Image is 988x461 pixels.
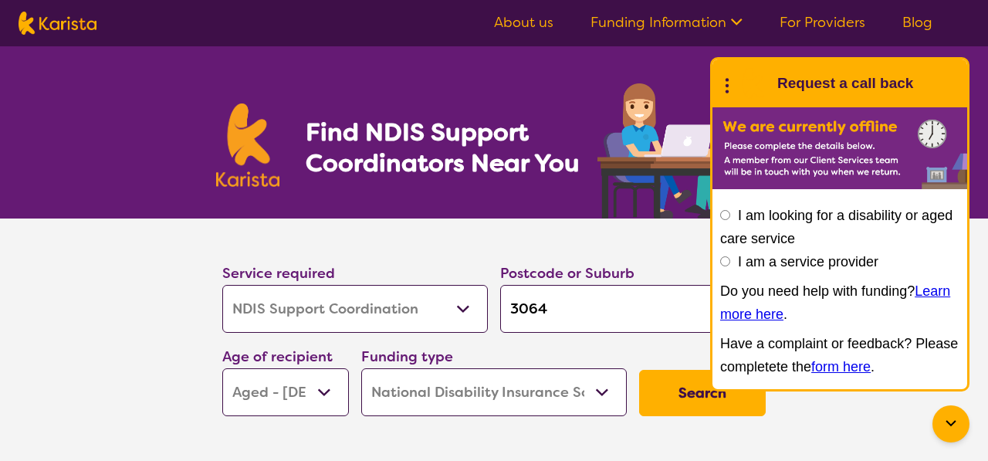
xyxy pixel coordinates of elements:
[597,83,772,219] img: support-coordination
[780,13,865,32] a: For Providers
[222,264,335,283] label: Service required
[222,347,333,366] label: Age of recipient
[720,332,959,378] p: Have a complaint or feedback? Please completete the .
[494,13,553,32] a: About us
[811,359,871,375] a: form here
[19,12,96,35] img: Karista logo
[216,103,279,187] img: Karista logo
[902,13,932,32] a: Blog
[361,347,453,366] label: Funding type
[639,370,766,416] button: Search
[590,13,743,32] a: Funding Information
[720,208,952,246] label: I am looking for a disability or aged care service
[738,254,878,269] label: I am a service provider
[777,72,913,95] h1: Request a call back
[712,107,967,189] img: Karista offline chat form to request call back
[720,280,959,326] p: Do you need help with funding? .
[500,264,634,283] label: Postcode or Suburb
[500,285,766,333] input: Type
[737,68,768,99] img: Karista
[306,117,591,178] h1: Find NDIS Support Coordinators Near You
